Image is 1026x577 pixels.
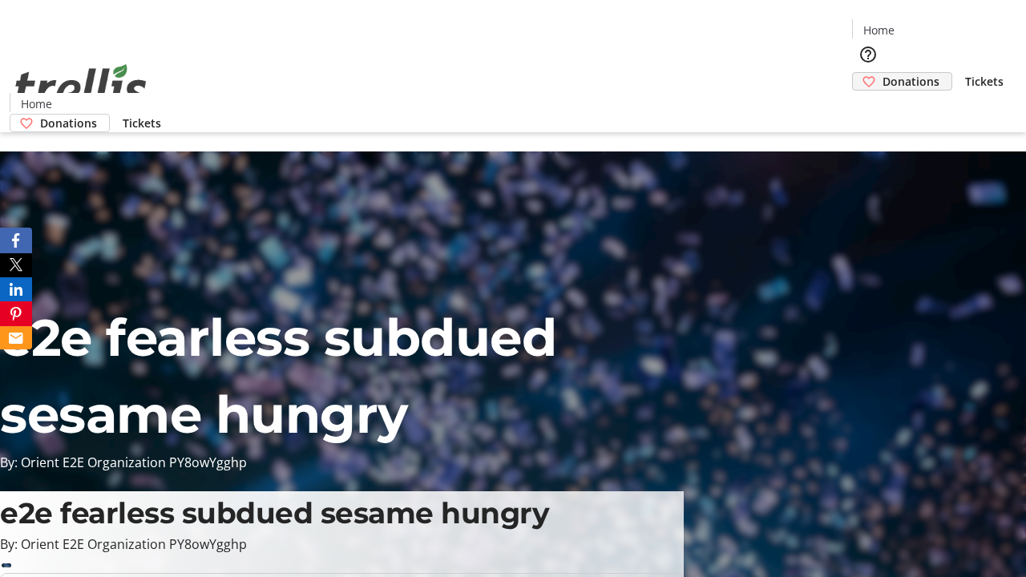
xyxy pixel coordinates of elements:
a: Tickets [952,73,1016,90]
a: Donations [852,72,952,91]
span: Tickets [965,73,1004,90]
a: Donations [10,114,110,132]
span: Donations [883,73,939,90]
a: Home [10,95,62,112]
span: Tickets [123,115,161,131]
img: Orient E2E Organization PY8owYgghp's Logo [10,46,152,127]
span: Home [863,22,895,38]
span: Home [21,95,52,112]
button: Cart [852,91,884,123]
button: Help [852,38,884,71]
span: Donations [40,115,97,131]
a: Home [853,22,904,38]
a: Tickets [110,115,174,131]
